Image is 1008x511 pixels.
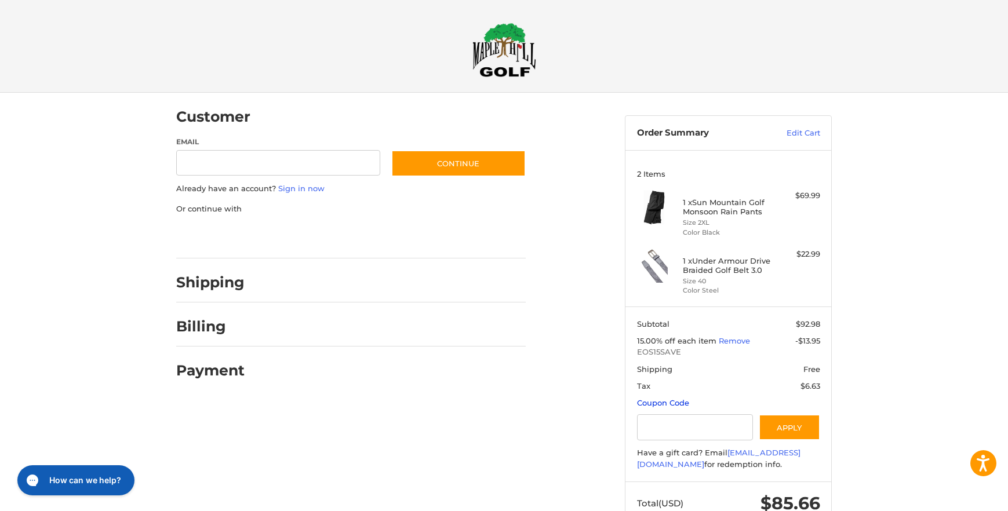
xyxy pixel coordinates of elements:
[391,150,526,177] button: Continue
[759,414,820,440] button: Apply
[683,286,772,295] li: Color Steel
[176,137,380,147] label: Email
[683,198,772,217] h4: 1 x Sun Mountain Golf Monsoon Rain Pants
[683,218,772,228] li: Size 2XL
[637,346,820,358] span: EOS15SAVE
[637,398,689,407] a: Coupon Code
[796,319,820,329] span: $92.98
[637,169,820,178] h3: 2 Items
[472,23,536,77] img: Maple Hill Golf
[800,381,820,390] span: $6.63
[176,108,250,126] h2: Customer
[271,226,358,247] iframe: PayPal-paylater
[12,461,138,499] iframe: Gorgias live chat messenger
[176,273,245,291] h2: Shipping
[176,203,526,215] p: Or continue with
[176,183,526,195] p: Already have an account?
[176,317,244,335] h2: Billing
[637,414,754,440] input: Gift Certificate or Coupon Code
[719,336,750,345] a: Remove
[762,127,820,139] a: Edit Cart
[683,256,772,275] h4: 1 x Under Armour Drive Braided Golf Belt 3.0
[637,364,672,374] span: Shipping
[803,364,820,374] span: Free
[683,276,772,286] li: Size 40
[637,381,650,390] span: Tax
[795,336,820,345] span: -$13.95
[774,190,820,202] div: $69.99
[637,319,669,329] span: Subtotal
[637,127,762,139] h3: Order Summary
[369,226,456,247] iframe: PayPal-venmo
[774,249,820,260] div: $22.99
[637,336,719,345] span: 15.00% off each item
[637,498,683,509] span: Total (USD)
[683,228,772,238] li: Color Black
[637,448,800,469] a: [EMAIL_ADDRESS][DOMAIN_NAME]
[173,226,260,247] iframe: PayPal-paypal
[637,447,820,470] div: Have a gift card? Email for redemption info.
[176,362,245,379] h2: Payment
[278,184,325,193] a: Sign in now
